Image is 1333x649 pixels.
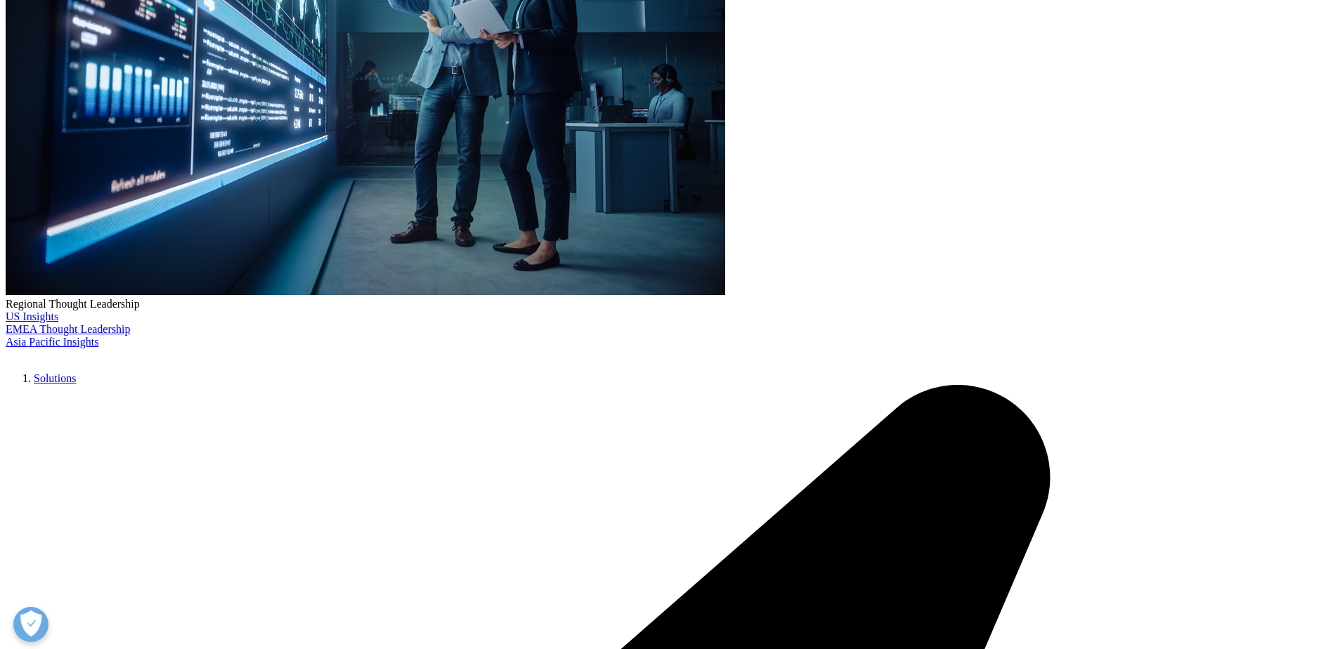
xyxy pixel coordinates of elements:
[6,310,58,322] a: US Insights
[6,336,98,348] a: Asia Pacific Insights
[34,372,76,384] a: Solutions
[13,607,48,642] button: Open Preferences
[6,298,1327,310] div: Regional Thought Leadership
[6,323,130,335] a: EMEA Thought Leadership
